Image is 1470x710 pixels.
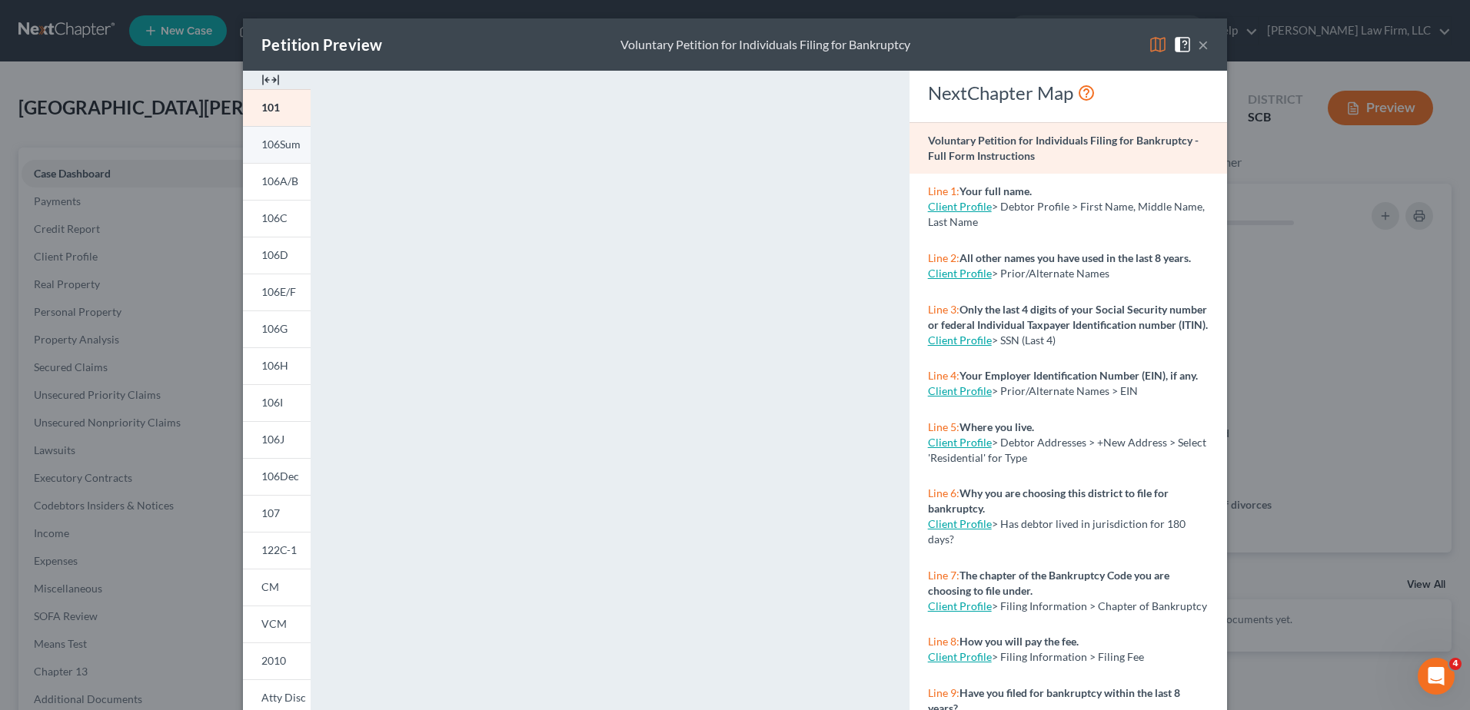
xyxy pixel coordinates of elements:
[928,251,959,264] span: Line 2:
[928,436,1206,464] span: > Debtor Addresses > +New Address > Select 'Residential' for Type
[261,433,284,446] span: 106J
[243,347,311,384] a: 106H
[992,267,1109,280] span: > Prior/Alternate Names
[928,184,959,197] span: Line 1:
[928,369,959,382] span: Line 4:
[928,569,1169,597] strong: The chapter of the Bankruptcy Code you are choosing to file under.
[243,532,311,569] a: 122C-1
[261,580,279,593] span: CM
[243,421,311,458] a: 106J
[261,285,296,298] span: 106E/F
[928,384,992,397] a: Client Profile
[928,200,1205,228] span: > Debtor Profile > First Name, Middle Name, Last Name
[243,200,311,237] a: 106C
[928,436,992,449] a: Client Profile
[243,384,311,421] a: 106I
[1173,35,1192,54] img: help-close-5ba153eb36485ed6c1ea00a893f15db1cb9b99d6cae46e1a8edb6c62d00a1a76.svg
[261,691,306,704] span: Atty Disc
[261,396,283,409] span: 106I
[261,359,288,372] span: 106H
[928,486,1169,515] strong: Why you are choosing this district to file for bankruptcy.
[261,543,297,556] span: 122C-1
[243,495,311,532] a: 107
[243,237,311,274] a: 106D
[959,184,1032,197] strong: Your full name.
[992,650,1144,663] span: > Filing Information > Filing Fee
[261,174,298,187] span: 106A/B
[243,458,311,495] a: 106Dec
[992,333,1056,347] span: > SSN (Last 4)
[959,369,1198,382] strong: Your Employer Identification Number (EIN), if any.
[928,635,959,648] span: Line 8:
[992,384,1138,397] span: > Prior/Alternate Names > EIN
[261,101,280,114] span: 101
[928,200,992,213] a: Client Profile
[928,686,959,699] span: Line 9:
[243,569,311,605] a: CM
[243,605,311,642] a: VCM
[928,517,992,530] a: Client Profile
[928,303,959,316] span: Line 3:
[928,267,992,280] a: Client Profile
[959,251,1191,264] strong: All other names you have used in the last 8 years.
[928,333,992,347] a: Client Profile
[928,81,1209,105] div: NextChapter Map
[928,517,1186,546] span: > Has debtor lived in jurisdiction for 180 days?
[243,126,311,163] a: 106Sum
[1449,658,1462,670] span: 4
[1198,35,1209,54] button: ×
[1149,35,1167,54] img: map-eea8200ae884c6f1103ae1953ef3d486a96c86aabb227e865a55264e3737af1f.svg
[243,310,311,347] a: 106G
[243,89,311,126] a: 101
[243,163,311,200] a: 106A/B
[1418,658,1455,695] iframe: Intercom live chat
[928,134,1199,162] strong: Voluntary Petition for Individuals Filing for Bankruptcy - Full Form Instructions
[261,138,301,151] span: 106Sum
[261,469,299,483] span: 106Dec
[261,322,288,335] span: 106G
[959,420,1034,433] strong: Where you live.
[928,569,959,582] span: Line 7:
[261,34,382,55] div: Petition Preview
[261,71,280,89] img: expand-e0f6d898513216a626fdd78e52531dac95497ffd26381d4c15ee2fc46db09dca.svg
[928,650,992,663] a: Client Profile
[243,642,311,679] a: 2010
[928,486,959,499] span: Line 6:
[261,654,286,667] span: 2010
[261,506,280,519] span: 107
[261,211,288,224] span: 106C
[928,599,992,612] a: Client Profile
[243,274,311,310] a: 106E/F
[261,248,288,261] span: 106D
[959,635,1079,648] strong: How you will pay the fee.
[620,36,910,54] div: Voluntary Petition for Individuals Filing for Bankruptcy
[928,420,959,433] span: Line 5:
[261,617,287,630] span: VCM
[992,599,1207,612] span: > Filing Information > Chapter of Bankruptcy
[928,303,1208,331] strong: Only the last 4 digits of your Social Security number or federal Individual Taxpayer Identificati...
